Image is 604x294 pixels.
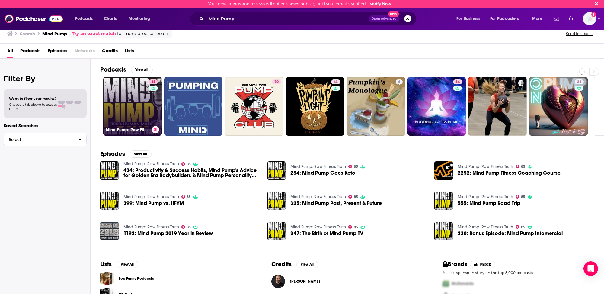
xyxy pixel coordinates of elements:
a: EpisodesView All [100,150,152,158]
span: 6 [398,79,400,85]
div: Your new ratings and reviews will not be shown publicly until your email is verified. [208,2,391,6]
span: for more precise results [117,30,169,37]
a: Podcasts [20,46,40,58]
input: Search podcasts, credits, & more... [206,14,369,24]
span: 85 [521,165,525,168]
div: Search podcasts, credits, & more... [195,12,422,26]
a: CreditsView All [271,260,318,268]
a: 434: Productivity & Success Habits, Mind Pump's Advice for Golden Era Bodybuilders & Mind Pump Pe... [100,161,119,180]
a: 555: Mind Pump Road Trip [458,201,520,206]
button: Unlock [470,261,496,268]
a: 85 [149,79,158,84]
a: Mind Pump: Raw Fitness Truth [458,164,513,169]
a: 347: The Birth of Mind Pump TV [267,222,286,240]
a: 2252: Mind Pump Fitness Coaching Course [458,170,561,176]
a: 43 [286,77,344,136]
img: 325: Mind Pump Past, Present & Future [267,192,286,210]
a: 64 [453,79,462,84]
span: More [532,15,542,23]
a: 85 [516,165,525,168]
a: 85 [181,225,191,229]
span: 85 [151,79,155,85]
img: 254: Mind Pump Goes Keto [267,161,286,180]
button: Open AdvancedNew [369,15,399,22]
a: Mind Pump: Raw Fitness Truth [290,194,346,199]
span: For Podcasters [490,15,519,23]
a: Mind Pump: Raw Fitness Truth [123,194,179,199]
span: 43 [334,79,338,85]
a: 70 [225,77,283,136]
span: 85 [187,226,191,228]
a: 85 [516,225,525,229]
a: 1192: Mind Pump 2019 Year in Review [123,231,213,236]
a: 347: The Birth of Mind Pump TV [290,231,363,236]
button: open menu [528,14,550,24]
a: 28 [575,79,584,84]
span: New [388,11,399,17]
img: User Profile [583,12,596,25]
a: 85 [181,162,191,166]
a: Episodes [48,46,67,58]
button: Select [4,133,87,146]
a: All [7,46,13,58]
div: Open Intercom Messenger [583,261,598,276]
span: 70 [274,79,279,85]
img: 2252: Mind Pump Fitness Coaching Course [434,161,453,180]
a: ListsView All [100,260,138,268]
a: Adam Schafer [271,275,285,288]
button: open menu [71,14,101,24]
a: 85 [516,195,525,199]
span: Logged in as BretAita [583,12,596,25]
a: 434: Productivity & Success Habits, Mind Pump's Advice for Golden Era Bodybuilders & Mind Pump Pe... [123,168,260,178]
a: 325: Mind Pump Past, Present & Future [290,201,382,206]
img: 555: Mind Pump Road Trip [434,192,453,210]
h2: Filter By [4,74,87,83]
button: View All [131,66,153,73]
a: 85 [181,195,191,199]
h2: Episodes [100,150,125,158]
span: 85 [521,226,525,228]
a: Adam Schafer [290,279,320,284]
img: 230: Bonus Episode: Mind Pump Infomercial [434,222,453,240]
span: 254: Mind Pump Goes Keto [290,170,355,176]
a: 6 [347,77,405,136]
a: 399: Mind Pump vs. IIFYM [100,192,119,210]
a: 85 [348,165,358,168]
a: Mind Pump: Raw Fitness Truth [458,194,513,199]
h2: Brands [443,260,468,268]
a: Mind Pump: Raw Fitness Truth [458,225,513,230]
span: For Business [456,15,480,23]
a: 230: Bonus Episode: Mind Pump Infomercial [458,231,563,236]
span: 85 [354,195,358,198]
a: 85 [348,195,358,199]
span: Podcasts [75,15,93,23]
span: Select [4,137,74,141]
span: 85 [187,195,191,198]
a: 85 [348,225,358,229]
h3: Mind Pump: Raw Fitness Truth [106,127,149,132]
button: View All [130,150,152,158]
span: 85 [187,163,191,166]
button: Send feedback [564,31,594,36]
a: 399: Mind Pump vs. IIFYM [123,201,184,206]
span: Charts [104,15,117,23]
h3: Search [20,31,35,37]
a: 70 [272,79,281,84]
img: Podchaser - Follow, Share and Rate Podcasts [5,13,63,24]
a: 43 [331,79,340,84]
span: McDonalds [452,281,474,286]
a: 64 [407,77,466,136]
img: 1192: Mind Pump 2019 Year in Review [100,222,119,240]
